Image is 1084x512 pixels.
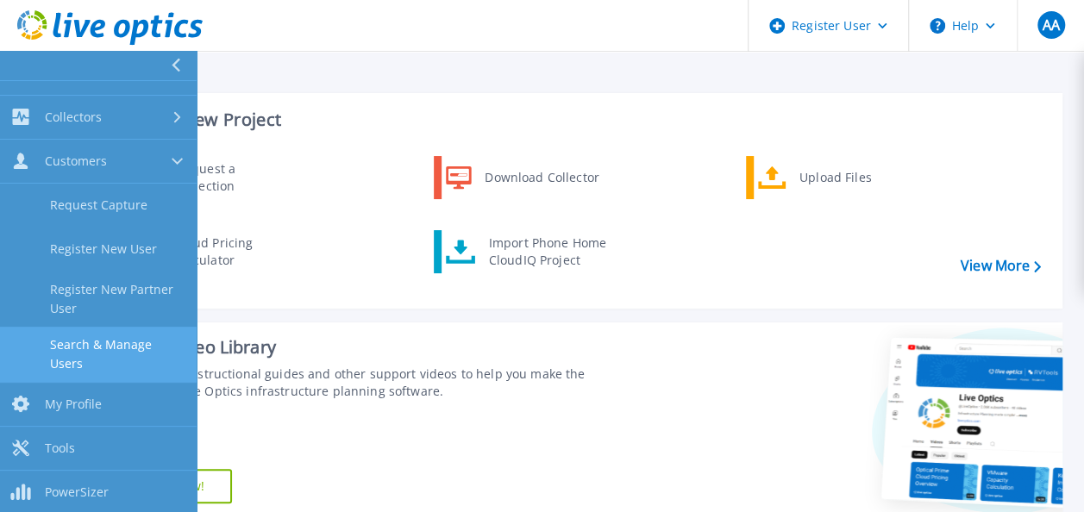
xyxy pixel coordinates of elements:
[101,365,610,400] div: Find tutorials, instructional guides and other support videos to help you make the most of your L...
[476,160,606,195] div: Download Collector
[101,336,610,359] div: Support Video Library
[45,484,109,500] span: PowerSizer
[45,440,75,456] span: Tools
[122,230,298,273] a: Cloud Pricing Calculator
[45,396,102,412] span: My Profile
[961,258,1041,274] a: View More
[434,156,611,199] a: Download Collector
[791,160,918,195] div: Upload Files
[45,153,107,169] span: Customers
[480,234,615,269] div: Import Phone Home CloudIQ Project
[122,110,1040,129] h3: Start a New Project
[122,156,298,199] a: Request a Collection
[168,160,294,195] div: Request a Collection
[746,156,923,199] a: Upload Files
[166,234,294,269] div: Cloud Pricing Calculator
[1042,18,1059,32] span: AA
[45,109,102,125] span: Collectors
